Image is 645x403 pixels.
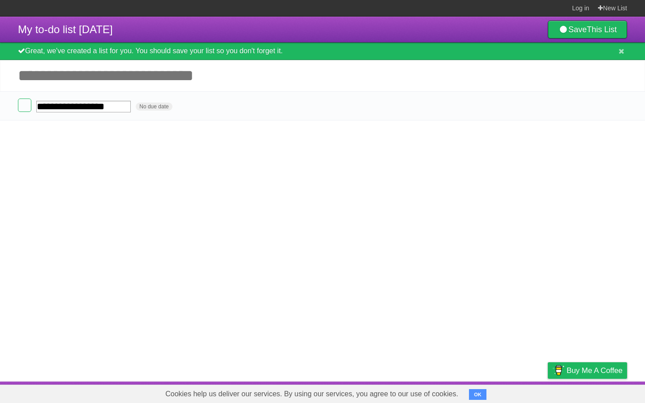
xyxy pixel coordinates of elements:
b: This List [587,25,617,34]
a: Privacy [536,384,559,401]
label: Done [18,99,31,112]
a: SaveThis List [548,21,627,39]
img: Buy me a coffee [552,363,564,378]
span: Buy me a coffee [567,363,623,378]
span: My to-do list [DATE] [18,23,113,35]
a: Buy me a coffee [548,362,627,379]
button: OK [469,389,486,400]
span: Cookies help us deliver our services. By using our services, you agree to our use of cookies. [156,385,467,403]
span: No due date [136,103,172,111]
a: Terms [506,384,525,401]
a: About [429,384,447,401]
a: Developers [458,384,494,401]
a: Suggest a feature [571,384,627,401]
